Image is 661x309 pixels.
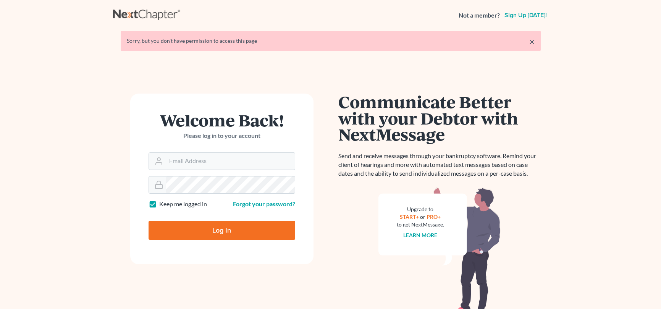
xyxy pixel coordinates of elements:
a: Sign up [DATE]! [503,12,548,18]
input: Log In [149,221,295,240]
h1: Communicate Better with your Debtor with NextMessage [338,94,541,142]
input: Email Address [166,153,295,170]
a: PRO+ [427,214,441,220]
div: Upgrade to [397,205,444,213]
strong: Not a member? [459,11,500,20]
a: × [529,37,535,46]
a: Learn more [403,232,437,238]
label: Keep me logged in [159,200,207,209]
div: Sorry, but you don't have permission to access this page [127,37,535,45]
a: Forgot your password? [233,200,295,207]
span: or [420,214,425,220]
a: START+ [400,214,419,220]
p: Send and receive messages through your bankruptcy software. Remind your client of hearings and mo... [338,152,541,178]
h1: Welcome Back! [149,112,295,128]
div: to get NextMessage. [397,221,444,228]
p: Please log in to your account [149,131,295,140]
